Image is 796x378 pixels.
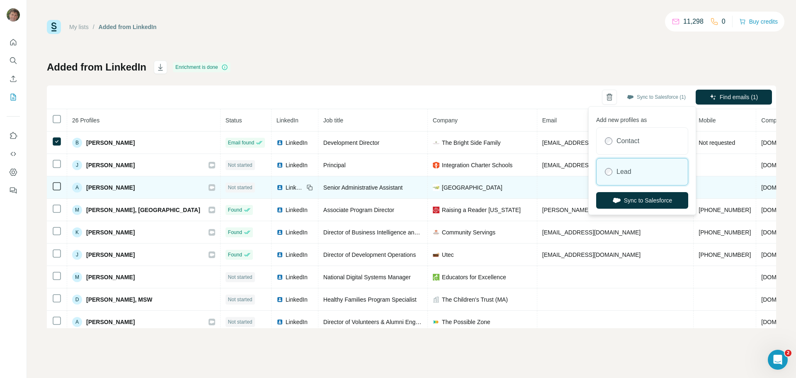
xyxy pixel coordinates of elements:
[228,296,252,303] span: Not started
[699,207,751,213] span: [PHONE_NUMBER]
[542,139,641,146] span: [EMAIL_ADDRESS][DOMAIN_NAME]
[720,93,758,101] span: Find emails (1)
[596,192,688,209] button: Sync to Salesforce
[99,23,157,31] div: Added from LinkedIn
[7,183,20,198] button: Feedback
[286,206,308,214] span: LinkedIn
[72,250,82,260] div: J
[277,117,298,124] span: LinkedIn
[442,273,506,281] span: Educators for Excellence
[683,17,704,27] p: 11,298
[323,229,442,236] span: Director of Business Intelligence and Planning
[286,183,304,192] span: LinkedIn
[277,162,283,168] img: LinkedIn logo
[277,274,283,280] img: LinkedIn logo
[72,160,82,170] div: J
[72,183,82,193] div: A
[433,184,439,191] img: company-logo
[699,139,735,146] span: Not requested
[699,229,751,236] span: [PHONE_NUMBER]
[696,90,772,105] button: Find emails (1)
[277,139,283,146] img: LinkedIn logo
[616,167,631,177] label: Lead
[433,207,439,213] img: company-logo
[86,228,135,237] span: [PERSON_NAME]
[7,146,20,161] button: Use Surfe API
[86,251,135,259] span: [PERSON_NAME]
[277,229,283,236] img: LinkedIn logo
[621,91,692,103] button: Sync to Salesforce (1)
[286,161,308,169] span: LinkedIn
[86,318,135,326] span: [PERSON_NAME]
[228,161,252,169] span: Not started
[433,229,439,236] img: company-logo
[699,251,751,258] span: [PHONE_NUMBER]
[47,61,146,74] h1: Added from LinkedIn
[277,296,283,303] img: LinkedIn logo
[323,251,416,258] span: Director of Development Operations
[228,273,252,281] span: Not started
[72,295,82,305] div: D
[286,273,308,281] span: LinkedIn
[542,207,688,213] span: [PERSON_NAME][EMAIL_ADDRESS][DOMAIN_NAME]
[228,229,242,236] span: Found
[433,162,439,168] img: company-logo
[72,272,82,282] div: M
[442,206,521,214] span: Raising a Reader [US_STATE]
[7,53,20,68] button: Search
[442,295,508,304] span: The Children's Trust (MA)
[86,295,152,304] span: [PERSON_NAME], MSW
[542,117,557,124] span: Email
[277,184,283,191] img: LinkedIn logo
[7,71,20,86] button: Enrich CSV
[699,117,716,124] span: Mobile
[86,206,200,214] span: [PERSON_NAME], [GEOGRAPHIC_DATA]
[442,228,495,237] span: Community Servings
[442,161,512,169] span: Integration Charter Schools
[542,229,641,236] span: [EMAIL_ADDRESS][DOMAIN_NAME]
[286,295,308,304] span: LinkedIn
[72,117,99,124] span: 26 Profiles
[86,183,135,192] span: [PERSON_NAME]
[442,318,490,326] span: The Possible Zone
[323,296,417,303] span: Healthy Families Program Specialist
[596,112,688,124] p: Add new profiles as
[228,184,252,191] span: Not started
[323,274,411,280] span: National Digital Systems Manager
[542,162,641,168] span: [EMAIL_ADDRESS][DOMAIN_NAME]
[7,128,20,143] button: Use Surfe on LinkedIn
[93,23,95,31] li: /
[442,183,502,192] span: [GEOGRAPHIC_DATA]
[433,319,439,325] img: company-logo
[228,318,252,326] span: Not started
[47,20,61,34] img: Surfe Logo
[228,251,242,259] span: Found
[286,251,308,259] span: LinkedIn
[69,24,89,30] a: My lists
[323,139,379,146] span: Development Director
[228,139,254,146] span: Email found
[323,319,438,325] span: Director of Volunteers & Alumni Engagement
[739,16,778,27] button: Buy credits
[323,117,343,124] span: Job title
[286,139,308,147] span: LinkedIn
[7,90,20,105] button: My lists
[616,136,639,146] label: Contact
[277,319,283,325] img: LinkedIn logo
[173,62,231,72] div: Enrichment is done
[72,227,82,237] div: K
[722,17,726,27] p: 0
[433,139,439,146] img: company-logo
[72,317,82,327] div: A
[7,35,20,50] button: Quick start
[323,162,346,168] span: Principal
[323,184,403,191] span: Senior Administrative Assistant
[277,207,283,213] img: LinkedIn logo
[86,139,135,147] span: [PERSON_NAME]
[768,350,788,370] iframe: Intercom live chat
[286,228,308,237] span: LinkedIn
[72,138,82,148] div: B
[542,251,641,258] span: [EMAIL_ADDRESS][DOMAIN_NAME]
[86,273,135,281] span: [PERSON_NAME]
[86,161,135,169] span: [PERSON_NAME]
